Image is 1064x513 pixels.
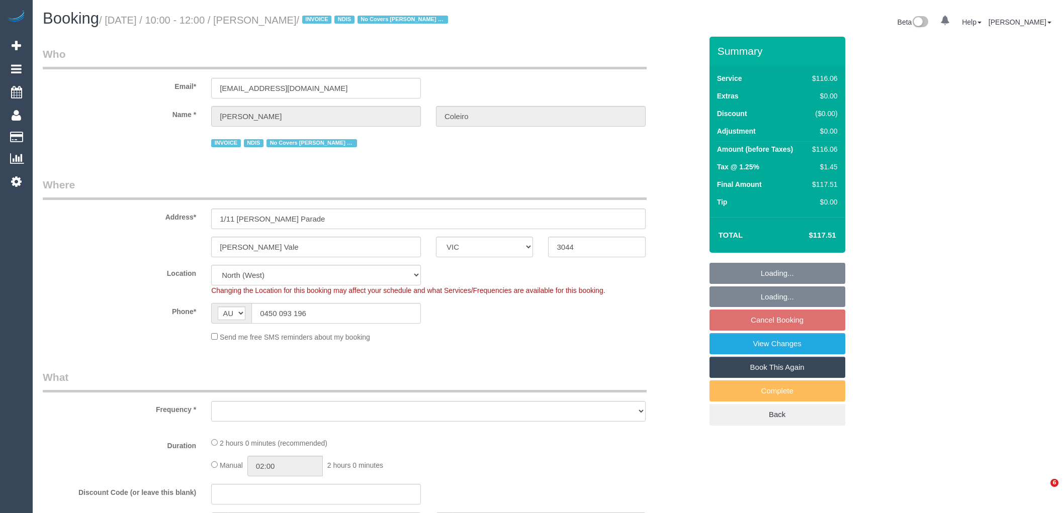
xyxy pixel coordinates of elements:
[717,162,759,172] label: Tax @ 1.25%
[211,78,421,98] input: Email*
[717,197,728,207] label: Tip
[244,139,263,147] span: NDIS
[808,109,837,119] div: ($0.00)
[962,18,982,26] a: Help
[710,333,845,354] a: View Changes
[211,237,421,257] input: Suburb*
[358,16,448,24] span: No Covers [PERSON_NAME] only
[989,18,1051,26] a: [PERSON_NAME]
[1030,479,1054,503] iframe: Intercom live chat
[302,16,331,24] span: INVOICE
[710,357,845,378] a: Book This Again
[808,197,837,207] div: $0.00
[327,461,383,469] span: 2 hours 0 minutes
[778,231,836,240] h4: $117.51
[898,18,929,26] a: Beta
[717,73,742,83] label: Service
[808,126,837,136] div: $0.00
[220,333,370,341] span: Send me free SMS reminders about my booking
[808,144,837,154] div: $116.06
[35,484,204,497] label: Discount Code (or leave this blank)
[912,16,928,29] img: New interface
[717,126,756,136] label: Adjustment
[43,177,647,200] legend: Where
[251,303,421,324] input: Phone*
[548,237,645,257] input: Post Code*
[35,437,204,451] label: Duration
[6,10,26,24] img: Automaid Logo
[220,439,327,447] span: 2 hours 0 minutes (recommended)
[718,45,840,57] h3: Summary
[717,91,739,101] label: Extras
[43,10,99,27] span: Booking
[43,370,647,392] legend: What
[1050,479,1058,487] span: 6
[35,265,204,278] label: Location
[211,286,605,294] span: Changing the Location for this booking may affect your schedule and what Services/Frequencies are...
[35,106,204,120] label: Name *
[719,231,743,239] strong: Total
[808,179,837,189] div: $117.51
[35,209,204,222] label: Address*
[35,401,204,415] label: Frequency *
[267,139,357,147] span: No Covers [PERSON_NAME] only
[717,144,793,154] label: Amount (before Taxes)
[43,47,647,69] legend: Who
[211,106,421,127] input: First Name*
[211,139,240,147] span: INVOICE
[717,109,747,119] label: Discount
[710,404,845,425] a: Back
[808,162,837,172] div: $1.45
[808,73,837,83] div: $116.06
[717,179,762,189] label: Final Amount
[35,78,204,91] label: Email*
[35,303,204,317] label: Phone*
[99,15,451,26] small: / [DATE] / 10:00 - 12:00 / [PERSON_NAME]
[436,106,646,127] input: Last Name*
[808,91,837,101] div: $0.00
[297,15,451,26] span: /
[220,461,243,469] span: Manual
[334,16,354,24] span: NDIS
